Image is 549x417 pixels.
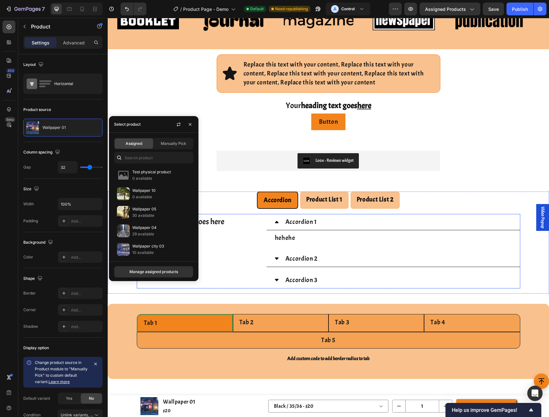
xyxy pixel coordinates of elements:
img: product feature img [26,121,39,134]
h1: Wallpaper 01 [55,379,89,389]
p: Wallpaper 01 [43,125,66,130]
div: Open Intercom Messenger [527,386,543,401]
p: Accordion [156,178,184,187]
div: Horizontal [54,76,93,91]
div: Layout [23,60,45,69]
span: Manually Pick [161,141,186,146]
p: Wallpaper 10 [132,187,190,194]
p: Product List 1 [198,177,235,186]
div: Add... [71,218,101,224]
span: Help us improve GemPages! [452,407,527,413]
div: Add... [71,291,101,296]
div: Beta [5,117,15,122]
p: Tab 4 [323,300,337,309]
button: Show survey - Help us improve GemPages! [452,406,535,414]
input: Search in Settings & Advanced [114,152,193,163]
button: Assigned Products [420,3,480,15]
div: Background [23,238,54,247]
p: Product List 2 [249,177,286,186]
p: 30 available [132,212,190,219]
p: Product [31,23,85,30]
div: Add... [71,255,101,260]
span: Default [250,6,264,12]
span: Save [488,6,499,12]
div: Accordion 2 [177,235,211,246]
p: Settings [32,39,50,46]
a: Your [30,199,45,209]
button: increment [332,382,344,394]
input: Auto [58,198,102,210]
div: Shape [23,274,44,283]
span: Product Page - Demo [183,6,228,12]
p: 0 available [132,175,190,182]
h2: Add custom code to add border radius to tab [34,336,407,346]
div: Shadow [23,324,38,329]
div: Tab 5 [213,317,229,328]
div: Row [30,189,41,195]
p: Test physical product [132,169,190,175]
button: decrement [285,382,298,394]
p: Button [211,99,230,108]
div: Color [23,254,33,260]
button: Manage assigned products [114,266,193,278]
p: Tab 3 [227,300,242,309]
div: Column spacing [23,148,61,157]
input: Auto [58,161,77,173]
div: Border [23,290,36,296]
h2: heading text goes here [29,196,156,212]
p: 29 available [132,231,190,237]
p: Tab 1 [36,301,50,310]
h3: Control [341,6,355,12]
div: Width [23,201,34,207]
input: quantity [298,382,332,394]
p: Wallpaper 04 [132,224,190,231]
strong: heading text goes [193,83,250,93]
button: Save [483,3,504,15]
div: Add... [71,307,101,313]
div: Display option [23,345,49,351]
img: collections [117,206,130,219]
p: 0 available [132,194,190,200]
button: Add to cart [349,381,409,395]
div: Accordion 3 [177,257,211,268]
span: Need republishing [275,6,308,12]
a: here [250,83,264,93]
iframe: Design area [108,18,549,417]
span: Yes [66,396,72,401]
div: Select product [114,122,141,127]
p: Wallpaper 05 [132,206,190,212]
button: AControl [326,3,370,15]
div: Accordion 1 [177,199,210,209]
p: Advanced [63,39,85,46]
div: Size [23,185,40,193]
p: Tab 2 [132,300,146,309]
div: Default variant [23,396,50,401]
span: Assigned [126,141,142,146]
a: Button [204,96,238,112]
div: Product source [23,107,51,113]
img: collections [117,187,130,200]
div: Padding [23,218,38,224]
span: / [180,6,182,12]
img: collections [117,243,130,256]
button: 7 [3,3,48,15]
p: Wallpaper city 03 [132,243,190,249]
p: A [333,6,336,12]
div: Manage assigned products [129,269,178,275]
a: Learn more [49,379,70,384]
span: Assigned Products [425,6,466,12]
div: Add... [71,324,101,330]
button: Loox - Reviews widget [190,135,251,151]
div: Gap [23,164,31,170]
img: collections [117,169,130,182]
img: loox.png [195,139,203,147]
span: No [89,396,94,401]
button: Publish [506,3,533,15]
p: Replace this text with your content, Replace this text with your content, Replace this text with ... [136,42,327,69]
p: hehehe [167,216,404,224]
span: Change product source in Product module to "Manually Pick" to custom default variant. [35,360,88,384]
p: 7 [42,5,45,13]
